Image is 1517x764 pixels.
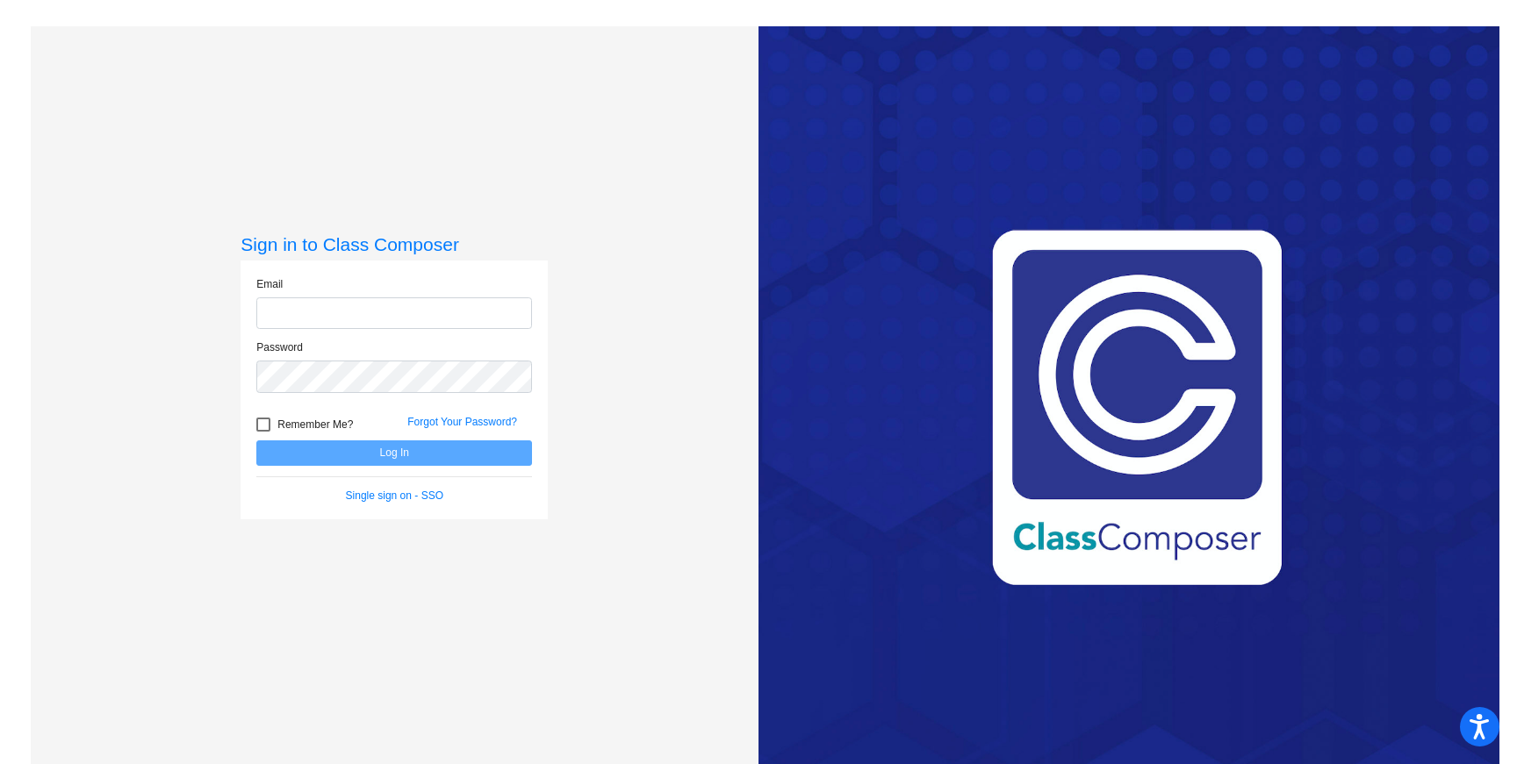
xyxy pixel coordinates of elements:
[256,339,303,355] label: Password
[346,489,443,502] a: Single sign on - SSO
[277,414,353,435] span: Remember Me?
[407,416,517,428] a: Forgot Your Password?
[256,440,532,466] button: Log In
[241,233,548,255] h3: Sign in to Class Composer
[256,276,283,292] label: Email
